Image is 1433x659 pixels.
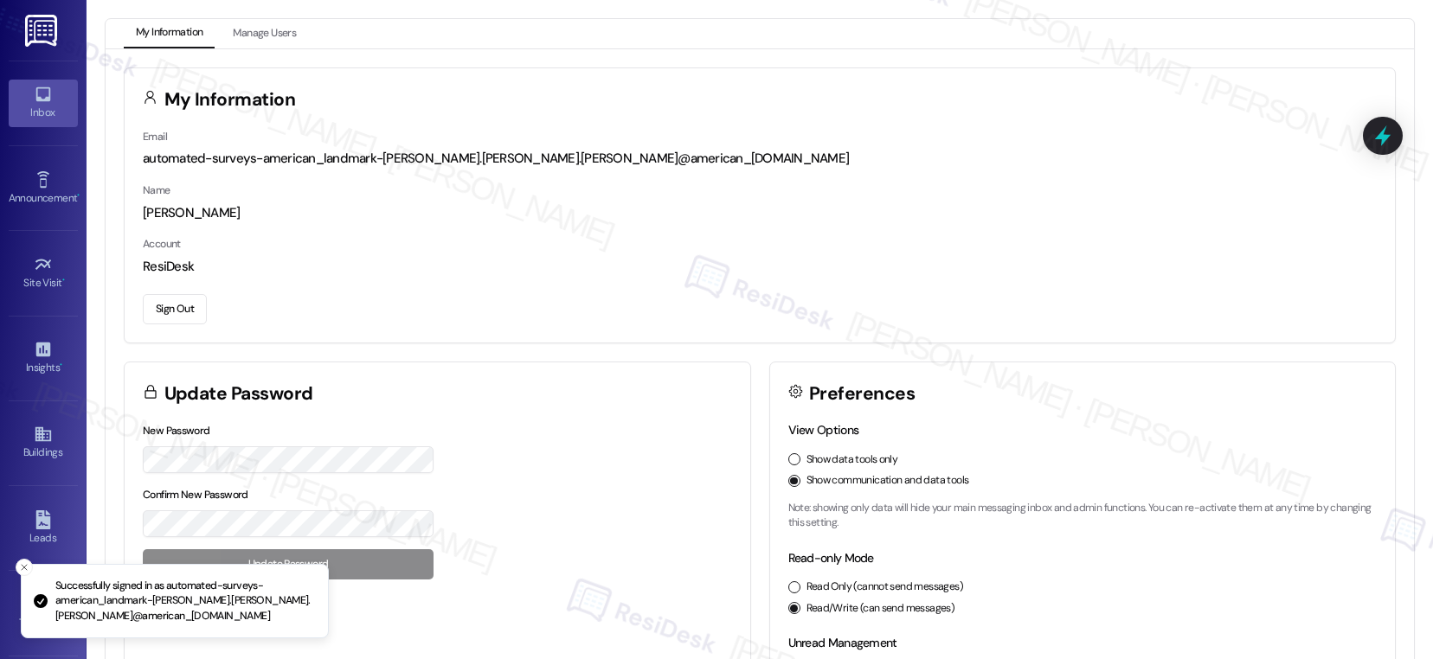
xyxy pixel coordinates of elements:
p: Successfully signed in as automated-surveys-american_landmark-[PERSON_NAME].[PERSON_NAME].[PERSON... [55,579,314,624]
label: View Options [788,422,859,438]
div: ResiDesk [143,258,1377,276]
a: Site Visit • [9,250,78,297]
a: Templates • [9,590,78,637]
label: Read/Write (can send messages) [806,601,955,617]
div: automated-surveys-american_landmark-[PERSON_NAME].[PERSON_NAME].[PERSON_NAME]@american_[DOMAIN_NAME] [143,150,1377,168]
h3: Update Password [164,385,313,403]
span: • [77,189,80,202]
div: [PERSON_NAME] [143,204,1377,222]
label: Confirm New Password [143,488,248,502]
a: Buildings [9,419,78,466]
button: Manage Users [221,19,308,48]
label: Show data tools only [806,452,898,468]
label: Show communication and data tools [806,473,969,489]
p: Note: showing only data will hide your main messaging inbox and admin functions. You can re-activ... [788,501,1378,531]
span: • [62,274,65,286]
label: Account [143,237,181,251]
label: New Password [143,424,210,438]
label: Read Only (cannot send messages) [806,579,963,595]
button: Sign Out [143,294,207,324]
label: Email [143,130,167,144]
h3: Preferences [809,385,915,403]
label: Read-only Mode [788,550,874,566]
button: My Information [124,19,215,48]
img: ResiDesk Logo [25,15,61,47]
a: Insights • [9,335,78,381]
a: Leads [9,505,78,552]
label: Name [143,183,170,197]
button: Close toast [16,559,33,576]
h3: My Information [164,91,296,109]
label: Unread Management [788,635,897,650]
a: Inbox [9,80,78,126]
span: • [60,359,62,371]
